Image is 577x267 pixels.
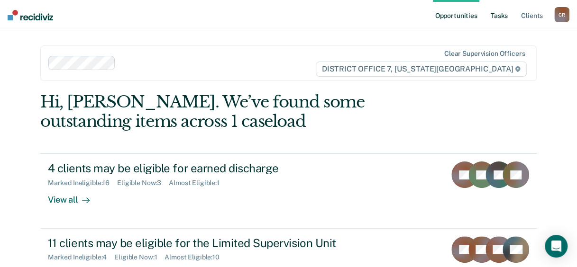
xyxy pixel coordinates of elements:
[169,179,227,187] div: Almost Eligible : 1
[48,161,381,175] div: 4 clients may be eligible for earned discharge
[554,7,569,22] div: C R
[48,187,101,205] div: View all
[40,92,438,131] div: Hi, [PERSON_NAME]. We’ve found some outstanding items across 1 caseload
[48,179,117,187] div: Marked Ineligible : 16
[40,153,537,228] a: 4 clients may be eligible for earned dischargeMarked Ineligible:16Eligible Now:3Almost Eligible:1...
[114,253,165,261] div: Eligible Now : 1
[48,253,114,261] div: Marked Ineligible : 4
[545,235,568,258] div: Open Intercom Messenger
[8,10,53,20] img: Recidiviz
[316,62,527,77] span: DISTRICT OFFICE 7, [US_STATE][GEOGRAPHIC_DATA]
[554,7,569,22] button: CR
[165,253,227,261] div: Almost Eligible : 10
[48,236,381,250] div: 11 clients may be eligible for the Limited Supervision Unit
[117,179,169,187] div: Eligible Now : 3
[444,50,525,58] div: Clear supervision officers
